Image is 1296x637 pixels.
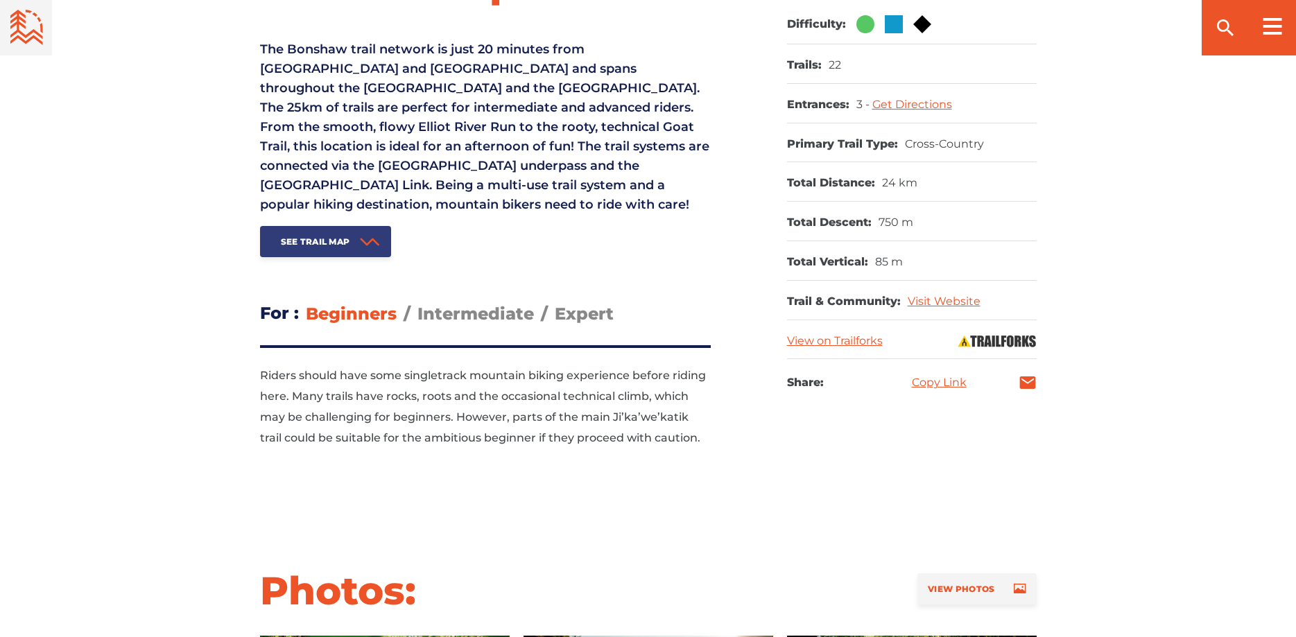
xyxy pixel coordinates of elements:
[856,15,874,33] img: Green Circle
[787,58,822,73] dt: Trails:
[917,573,1036,604] a: View Photos
[787,373,824,392] h3: Share:
[885,15,903,33] img: Blue Square
[856,98,872,111] span: 3
[260,226,392,257] a: See Trail Map
[875,255,903,270] dd: 85 m
[787,295,901,309] dt: Trail & Community:
[306,304,397,324] span: Beginners
[417,304,534,324] span: Intermediate
[555,304,614,324] span: Expert
[905,137,984,152] dd: Cross-Country
[260,299,299,328] h3: For
[260,369,706,444] span: Riders should have some singletrack mountain biking experience before riding here. Many trails ha...
[787,137,898,152] dt: Primary Trail Type:
[882,176,917,191] dd: 24 km
[260,42,709,212] span: The Bonshaw trail network is just 20 minutes from [GEOGRAPHIC_DATA] and [GEOGRAPHIC_DATA] and spa...
[281,236,350,247] span: See Trail Map
[879,216,913,230] dd: 750 m
[829,58,841,73] dd: 22
[957,334,1037,348] img: Trailforks
[913,15,931,33] img: Black Diamond
[260,566,416,615] h2: Photos:
[1019,374,1037,392] a: mail
[787,255,868,270] dt: Total Vertical:
[908,295,980,308] a: Visit Website
[787,98,849,112] dt: Entrances:
[872,98,952,111] a: Get Directions
[787,334,883,347] a: View on Trailforks
[928,584,994,594] span: View Photos
[912,377,967,388] a: Copy Link
[787,17,846,32] dt: Difficulty:
[1214,17,1236,39] ion-icon: search
[787,216,872,230] dt: Total Descent:
[787,176,875,191] dt: Total Distance:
